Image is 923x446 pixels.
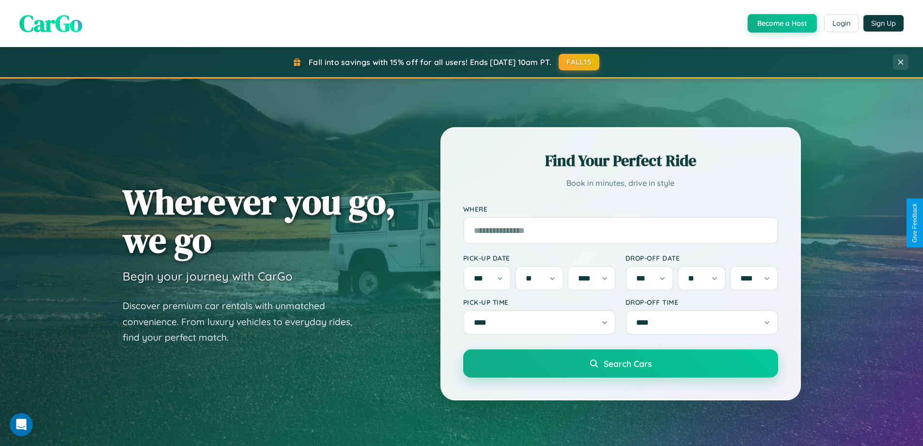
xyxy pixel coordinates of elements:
label: Pick-up Date [463,254,616,262]
label: Drop-off Time [626,298,778,306]
div: Give Feedback [911,203,918,243]
span: Search Cars [604,358,652,369]
button: Search Cars [463,349,778,378]
label: Pick-up Time [463,298,616,306]
span: CarGo [19,7,82,39]
button: FALL15 [559,54,599,70]
h2: Find Your Perfect Ride [463,150,778,171]
label: Where [463,205,778,213]
span: Fall into savings with 15% off for all users! Ends [DATE] 10am PT. [309,57,551,67]
iframe: Intercom live chat [10,413,33,436]
p: Discover premium car rentals with unmatched convenience. From luxury vehicles to everyday rides, ... [123,298,365,346]
button: Login [824,15,859,32]
h1: Wherever you go, we go [123,182,396,259]
button: Become a Host [748,14,817,33]
button: Sign Up [863,15,904,32]
h3: Begin your journey with CarGo [123,269,293,283]
label: Drop-off Date [626,254,778,262]
p: Book in minutes, drive in style [463,176,778,190]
